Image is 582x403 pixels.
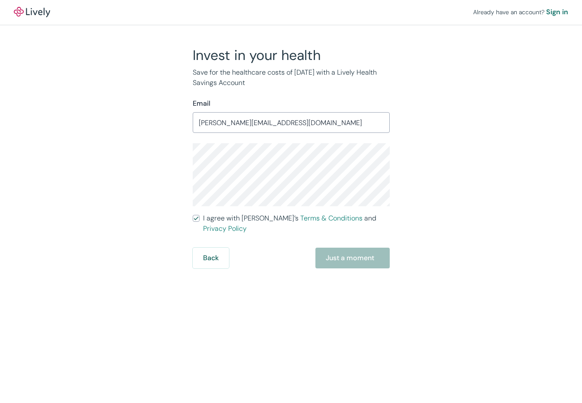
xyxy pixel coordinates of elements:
[14,7,50,17] a: LivelyLively
[193,98,210,109] label: Email
[546,7,568,17] a: Sign in
[193,47,390,64] h2: Invest in your health
[193,67,390,88] p: Save for the healthcare costs of [DATE] with a Lively Health Savings Account
[14,7,50,17] img: Lively
[203,213,390,234] span: I agree with [PERSON_NAME]’s and
[473,7,568,17] div: Already have an account?
[300,214,363,223] a: Terms & Conditions
[193,248,229,268] button: Back
[203,224,247,233] a: Privacy Policy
